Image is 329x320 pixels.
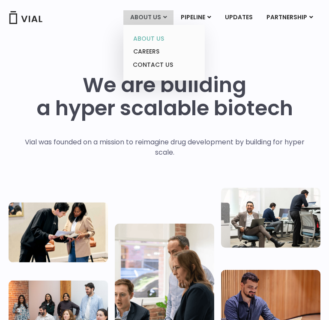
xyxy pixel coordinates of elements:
[126,32,201,45] a: ABOUT US
[123,10,173,25] a: ABOUT USMenu Toggle
[221,188,320,248] img: Three people working in an office
[218,10,259,25] a: UPDATES
[9,202,108,262] img: Two people looking at a paper talking.
[260,10,320,25] a: PARTNERSHIPMenu Toggle
[16,137,314,158] p: Vial was founded on a mission to reimagine drug development by building for hyper scale.
[36,74,293,120] h1: We are building a hyper scalable biotech
[174,10,218,25] a: PIPELINEMenu Toggle
[126,58,201,72] a: CONTACT US
[9,11,43,24] img: Vial Logo
[126,45,201,58] a: CAREERS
